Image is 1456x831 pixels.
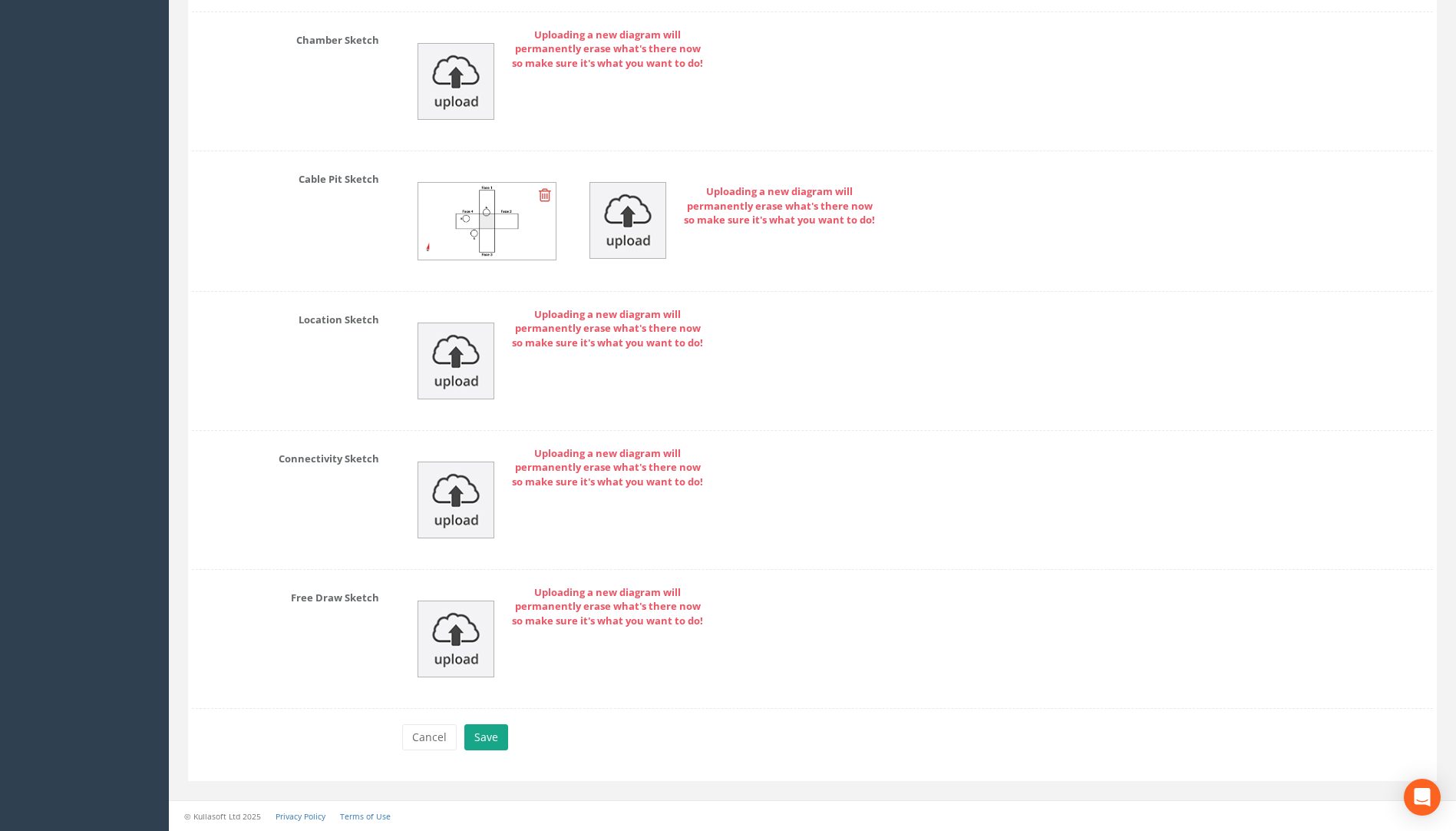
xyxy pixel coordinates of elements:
[418,183,556,260] img: 28713c21-c14e-b6d1-229b-6dc39f60286c_28713c21-c14e-b6d1-229b-6dc39f60286c_renderedCablePitSketch.jpg
[418,601,494,677] img: upload_icon.png
[418,43,494,120] img: upload_icon.png
[276,811,325,822] a: Privacy Policy
[180,446,391,466] label: Connectivity Sketch
[684,184,875,227] strong: Uploading a new diagram will permanently erase what's there now so make sure it's what you want t...
[512,28,703,70] strong: Uploading a new diagram will permanently erase what's there now so make sure it's what you want t...
[184,811,261,822] small: © Kullasoft Ltd 2025
[1404,779,1441,816] div: Open Intercom Messenger
[512,307,703,349] strong: Uploading a new diagram will permanently erase what's there now so make sure it's what you want t...
[180,307,391,327] label: Location Sketch
[180,167,391,187] label: Cable Pit Sketch
[418,323,494,399] img: upload_icon.png
[180,585,391,605] label: Free Draw Sketch
[418,462,494,538] img: upload_icon.png
[180,28,391,48] label: Chamber Sketch
[589,182,666,259] img: upload_icon.png
[402,724,457,750] button: Cancel
[340,811,391,822] a: Terms of Use
[464,724,508,750] button: Save
[512,585,703,627] strong: Uploading a new diagram will permanently erase what's there now so make sure it's what you want t...
[512,446,703,488] strong: Uploading a new diagram will permanently erase what's there now so make sure it's what you want t...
